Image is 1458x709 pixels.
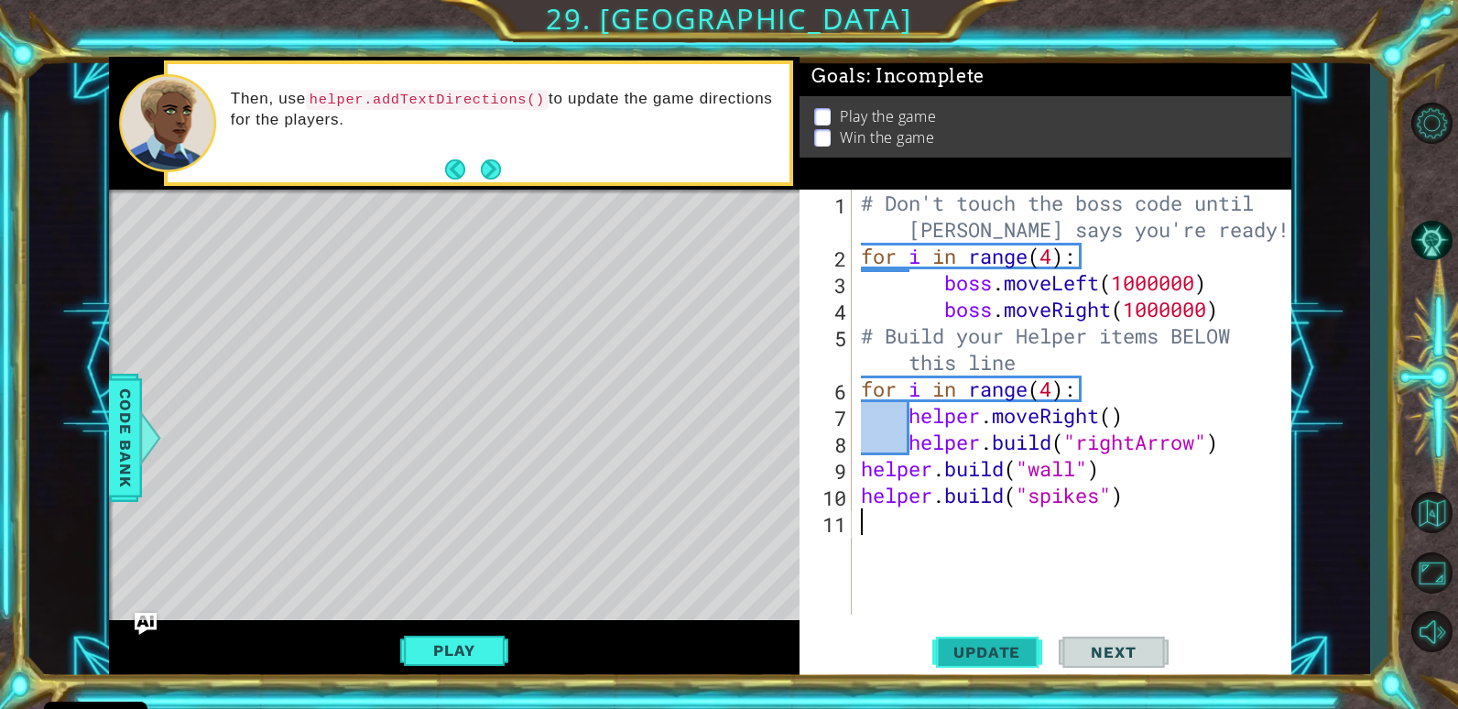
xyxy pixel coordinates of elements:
[811,65,985,88] span: Goals
[1059,627,1169,677] button: Next
[111,381,140,493] span: Code Bank
[840,106,936,126] p: Play the game
[866,65,985,87] span: : Incomplete
[803,299,852,325] div: 4
[803,378,852,405] div: 6
[1405,547,1458,600] button: Maximize Browser
[803,511,852,538] div: 11
[481,159,501,180] button: Next
[1405,605,1458,659] button: Mute
[306,90,549,110] code: helper.addTextDirections()
[803,245,852,272] div: 2
[840,127,935,147] p: Win the game
[803,325,852,378] div: 5
[935,643,1039,661] span: Update
[1405,484,1458,544] a: Back to Map
[803,272,852,299] div: 3
[231,89,777,130] p: Then, use to update the game directions for the players.
[932,627,1042,677] button: Update
[803,458,852,485] div: 9
[1405,486,1458,540] button: Back to Map
[135,613,157,635] button: Ask AI
[1405,213,1458,267] button: AI Hint
[803,405,852,431] div: 7
[803,192,852,245] div: 1
[803,485,852,511] div: 10
[803,431,852,458] div: 8
[1405,96,1458,149] button: Level Options
[445,159,481,180] button: Back
[400,633,507,668] button: Play
[1072,643,1154,661] span: Next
